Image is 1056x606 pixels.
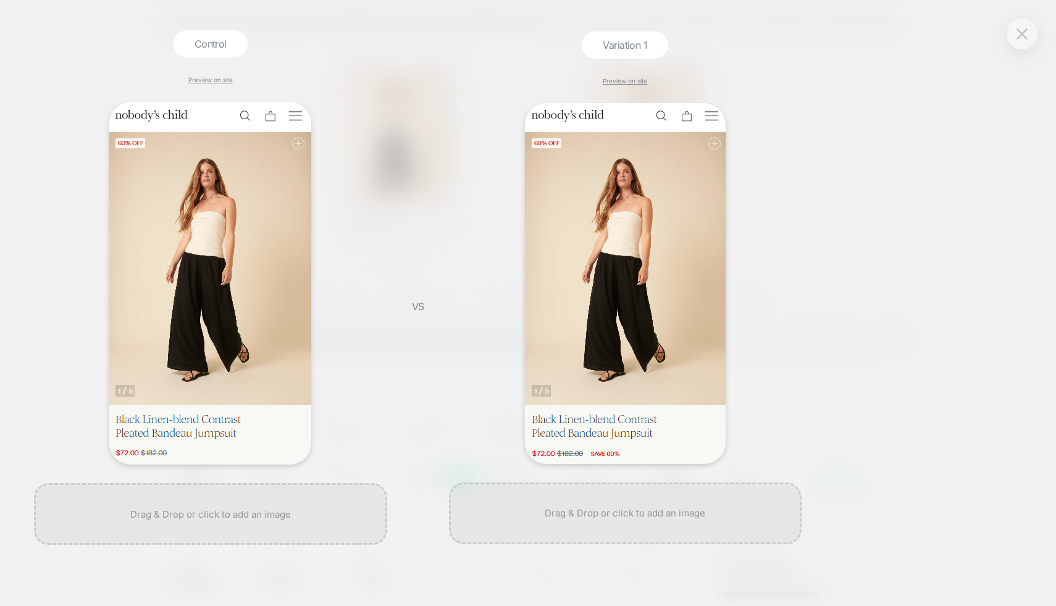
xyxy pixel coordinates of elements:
[603,77,647,85] a: Preview on site
[403,300,434,313] div: VS
[582,32,668,59] div: Variation 1
[1016,28,1028,39] img: close
[525,103,726,464] img: generic_130b2aaa-a66b-46d6-8bf7-765eb58d2eed.png
[174,30,248,57] div: Control
[109,102,311,465] img: generic_029032ef-de9f-4691-8a94-d4517b100313.png
[188,76,233,83] a: Preview on site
